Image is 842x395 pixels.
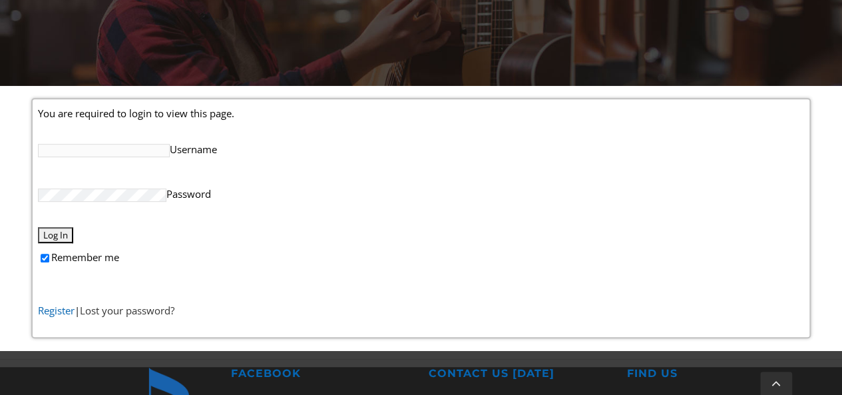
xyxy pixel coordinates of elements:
[38,181,804,208] label: Password
[38,189,166,201] input: Password
[231,367,413,381] h2: FACEBOOK
[38,302,804,319] p: |
[38,105,804,122] p: You are required to login to view this page.
[38,144,170,157] input: Username
[429,367,611,381] h2: CONTACT US [DATE]
[38,243,804,270] label: Remember me
[80,304,174,317] a: Lost your password?
[38,227,73,243] input: Log In
[626,367,809,381] h2: FIND US
[41,254,49,262] input: Remember me
[38,304,75,317] a: Register
[38,135,804,163] label: Username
